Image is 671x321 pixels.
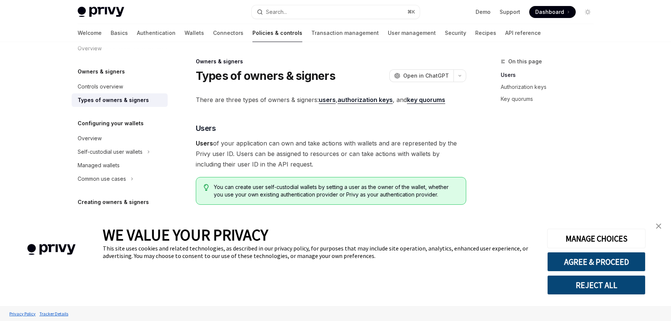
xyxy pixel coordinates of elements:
[78,161,120,170] div: Managed wallets
[72,159,168,172] a: Managed wallets
[196,138,466,169] span: of your application can own and take actions with wallets and are represented by the Privy user I...
[252,24,302,42] a: Policies & controls
[78,213,92,222] div: Users
[78,67,125,76] h5: Owners & signers
[11,233,92,266] img: company logo
[476,8,491,16] a: Demo
[338,96,393,104] a: authorization keys
[547,229,645,248] button: MANAGE CHOICES
[78,24,102,42] a: Welcome
[505,24,541,42] a: API reference
[311,24,379,42] a: Transaction management
[78,174,126,183] div: Common use cases
[475,24,496,42] a: Recipes
[403,72,449,79] span: Open in ChatGPT
[196,139,213,147] strong: Users
[78,119,144,128] h5: Configuring your wallets
[529,6,576,18] a: Dashboard
[508,57,542,66] span: On this page
[501,93,600,105] a: Key quorums
[72,93,168,107] a: Types of owners & signers
[445,24,466,42] a: Security
[196,123,216,133] span: Users
[78,198,149,207] h5: Creating owners & signers
[389,69,453,82] button: Open in ChatGPT
[319,96,336,103] strong: users
[214,183,458,198] span: You can create user self-custodial wallets by setting a user as the owner of the wallet, whether ...
[407,96,445,104] a: key quorums
[78,82,123,91] div: Controls overview
[338,96,393,103] strong: authorization keys
[78,147,143,156] div: Self-custodial user wallets
[72,132,168,145] a: Overview
[407,96,445,103] strong: key quorums
[196,58,466,65] div: Owners & signers
[78,134,102,143] div: Overview
[388,24,436,42] a: User management
[196,94,466,105] span: There are three types of owners & signers: , , and
[103,225,268,244] span: WE VALUE YOUR PRIVACY
[111,24,128,42] a: Basics
[547,275,645,295] button: REJECT ALL
[78,7,124,17] img: light logo
[213,24,243,42] a: Connectors
[72,80,168,93] a: Controls overview
[204,184,209,191] svg: Tip
[547,252,645,271] button: AGREE & PROCEED
[185,24,204,42] a: Wallets
[266,7,287,16] div: Search...
[196,69,335,82] h1: Types of owners & signers
[656,223,661,229] img: close banner
[651,219,666,234] a: close banner
[8,307,38,320] a: Privacy Policy
[500,8,520,16] a: Support
[535,8,564,16] span: Dashboard
[137,24,176,42] a: Authentication
[252,5,420,19] button: Search...⌘K
[501,81,600,93] a: Authorization keys
[501,69,600,81] a: Users
[407,9,415,15] span: ⌘ K
[103,244,536,259] div: This site uses cookies and related technologies, as described in our privacy policy, for purposes...
[582,6,594,18] button: Toggle dark mode
[38,307,70,320] a: Tracker Details
[319,96,336,104] a: users
[78,96,149,105] div: Types of owners & signers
